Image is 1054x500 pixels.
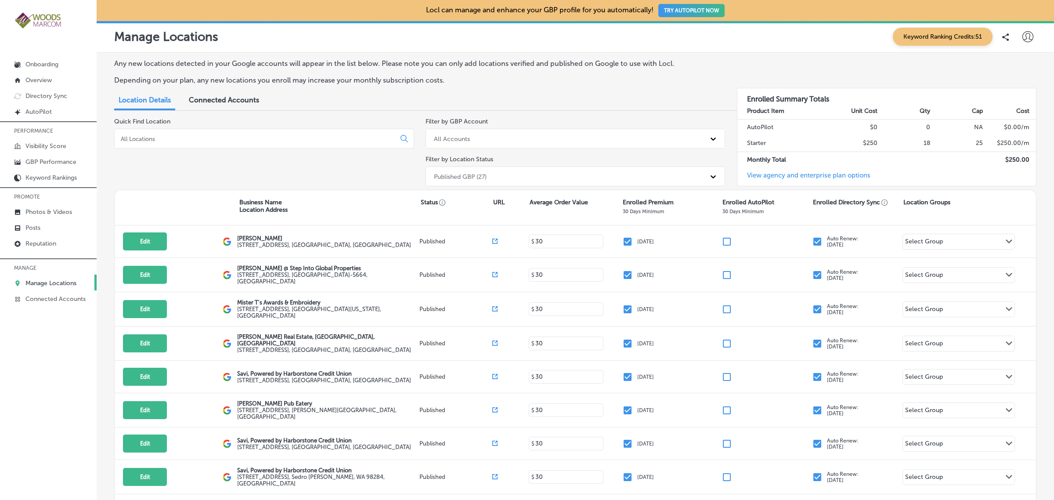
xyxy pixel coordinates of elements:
[237,370,411,377] p: Savi, Powered by Harborstone Credit Union
[531,341,534,347] p: $
[747,107,784,115] strong: Product Item
[737,135,825,152] td: Starter
[25,108,52,116] p: AutoPilot
[637,239,654,245] p: [DATE]
[637,341,654,347] p: [DATE]
[25,208,72,216] p: Photos & Videos
[983,119,1036,135] td: $ 0.00 /m
[827,471,859,483] p: Auto Renew: [DATE]
[114,118,170,125] label: Quick Find Location
[14,11,62,29] img: 4a29b66a-e5ec-43cd-850c-b989ed1601aaLogo_Horizontal_BerryOlive_1000.jpg
[25,76,52,84] p: Overview
[25,174,77,181] p: Keyword Rankings
[737,88,1036,103] h3: Enrolled Summary Totals
[531,474,534,480] p: $
[637,407,654,413] p: [DATE]
[120,135,393,143] input: All Locations
[237,474,417,487] label: [STREET_ADDRESS] , Sedro [PERSON_NAME], WA 98284, [GEOGRAPHIC_DATA]
[25,142,66,150] p: Visibility Score
[123,300,167,318] button: Edit
[114,76,714,84] p: Depending on your plan, any new locations you enroll may increase your monthly subscription costs.
[825,119,878,135] td: $0
[25,224,40,232] p: Posts
[419,340,492,347] p: Published
[493,199,505,206] p: URL
[223,237,231,246] img: logo
[531,272,534,278] p: $
[239,199,288,214] p: Business Name Location Address
[531,407,534,413] p: $
[658,4,725,17] button: TRY AUTOPILOT NOW
[903,199,950,206] p: Location Groups
[419,407,492,413] p: Published
[827,269,859,281] p: Auto Renew: [DATE]
[637,306,654,312] p: [DATE]
[223,271,231,279] img: logo
[905,305,943,315] div: Select Group
[189,96,259,104] span: Connected Accounts
[931,103,983,120] th: Cap
[419,474,492,480] p: Published
[983,103,1036,120] th: Cost
[223,473,231,482] img: logo
[237,444,411,450] label: [STREET_ADDRESS] , [GEOGRAPHIC_DATA], [GEOGRAPHIC_DATA]
[878,135,931,152] td: 18
[878,103,931,120] th: Qty
[983,152,1036,168] td: $ 250.00
[722,199,774,206] p: Enrolled AutoPilot
[237,347,417,353] label: [STREET_ADDRESS] , [GEOGRAPHIC_DATA], [GEOGRAPHIC_DATA]
[531,441,534,447] p: $
[237,400,417,407] p: [PERSON_NAME] Pub Eatery
[637,374,654,380] p: [DATE]
[637,474,654,480] p: [DATE]
[123,435,167,453] button: Edit
[119,96,171,104] span: Location Details
[827,303,859,315] p: Auto Renew: [DATE]
[237,242,411,248] label: [STREET_ADDRESS] , [GEOGRAPHIC_DATA], [GEOGRAPHIC_DATA]
[983,135,1036,152] td: $ 250.00 /m
[931,119,983,135] td: NA
[123,368,167,386] button: Edit
[25,61,58,68] p: Onboarding
[737,171,870,186] a: View agency and enterprise plan options
[223,373,231,381] img: logo
[905,238,943,248] div: Select Group
[827,371,859,383] p: Auto Renew: [DATE]
[123,266,167,284] button: Edit
[434,173,487,180] div: Published GBP (27)
[905,373,943,383] div: Select Group
[419,440,492,447] p: Published
[419,238,492,245] p: Published
[237,272,417,285] label: [STREET_ADDRESS] , [GEOGRAPHIC_DATA]-5664, [GEOGRAPHIC_DATA]
[123,232,167,250] button: Edit
[426,156,493,163] label: Filter by Location Status
[827,438,859,450] p: Auto Renew: [DATE]
[419,306,492,312] p: Published
[434,135,470,142] div: All Accounts
[531,306,534,312] p: $
[114,29,218,44] p: Manage Locations
[893,28,993,46] span: Keyword Ranking Credits: 51
[530,199,588,206] p: Average Order Value
[827,404,859,417] p: Auto Renew: [DATE]
[237,407,417,420] label: [STREET_ADDRESS] , [PERSON_NAME][GEOGRAPHIC_DATA], [GEOGRAPHIC_DATA]
[237,377,411,384] label: [STREET_ADDRESS] , [GEOGRAPHIC_DATA], [GEOGRAPHIC_DATA]
[637,272,654,278] p: [DATE]
[827,337,859,350] p: Auto Renew: [DATE]
[25,295,86,303] p: Connected Accounts
[123,401,167,419] button: Edit
[419,373,492,380] p: Published
[419,272,492,278] p: Published
[623,199,674,206] p: Enrolled Premium
[237,467,417,474] p: Savi, Powered by Harborstone Credit Union
[825,135,878,152] td: $250
[237,437,411,444] p: Savi, Powered by Harborstone Credit Union
[223,305,231,314] img: logo
[426,118,488,125] label: Filter by GBP Account
[905,473,943,483] div: Select Group
[722,208,764,214] p: 30 Days Minimum
[237,299,417,306] p: Mister T's Awards & Embroidery
[25,279,76,287] p: Manage Locations
[25,92,67,100] p: Directory Sync
[114,59,714,68] p: Any new locations detected in your Google accounts will appear in the list below. Please note you...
